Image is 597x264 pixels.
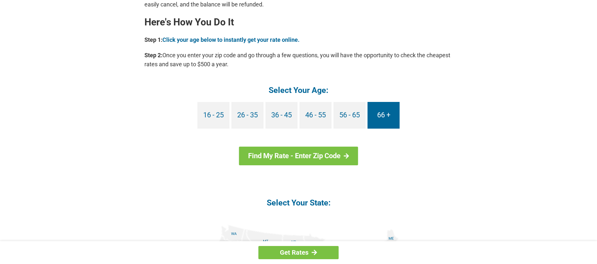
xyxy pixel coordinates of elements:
[258,246,339,259] a: Get Rates
[144,36,162,43] b: Step 1:
[197,102,229,129] a: 16 - 25
[239,147,358,165] a: Find My Rate - Enter Zip Code
[265,102,298,129] a: 36 - 45
[144,197,453,208] h4: Select Your State:
[162,36,299,43] a: Click your age below to instantly get your rate online.
[144,17,453,27] h2: Here's How You Do It
[299,102,332,129] a: 46 - 55
[231,102,264,129] a: 26 - 35
[144,85,453,96] h4: Select Your Age:
[144,51,453,69] p: Once you enter your zip code and go through a few questions, you will have the opportunity to che...
[333,102,366,129] a: 56 - 65
[144,52,162,59] b: Step 2:
[368,102,400,129] a: 66 +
